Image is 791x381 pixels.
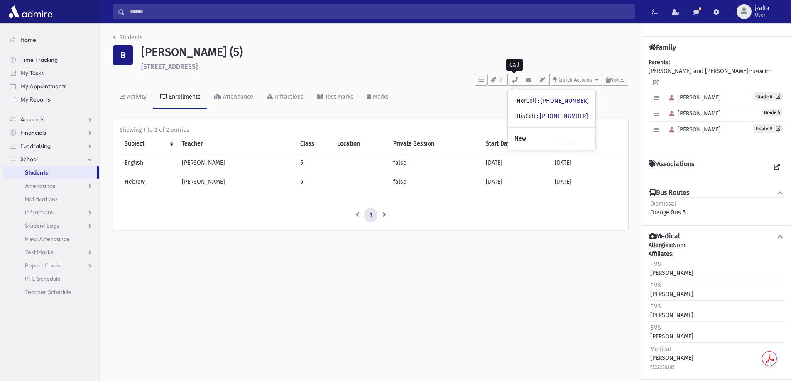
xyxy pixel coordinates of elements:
[20,69,44,77] span: My Tasks
[550,172,622,191] td: [DATE]
[650,345,693,371] div: [PERSON_NAME]
[3,113,99,126] a: Accounts
[538,97,539,104] span: :
[388,172,480,191] td: false
[755,12,769,18] span: User
[649,44,676,51] h4: Family
[323,93,353,100] div: Test Marks
[649,241,784,373] div: None
[295,134,332,153] th: Class
[602,74,628,86] button: Notes
[610,77,624,83] span: Notes
[754,92,783,101] a: Grade 6
[3,153,99,166] a: School
[666,110,721,117] span: [PERSON_NAME]
[25,235,70,243] span: Meal Attendance
[3,272,99,285] a: PTC Schedule
[25,209,54,216] span: Infractions
[25,248,53,256] span: Test Marks
[649,232,680,241] h4: Medical
[3,126,99,139] a: Financials
[20,129,46,136] span: Financials
[113,33,143,45] nav: breadcrumb
[332,134,388,153] th: Location
[481,172,550,191] td: [DATE]
[388,134,480,153] th: Private Session
[113,45,133,65] div: B
[120,126,622,134] div: Showing 1 to 2 of 2 entries
[25,275,61,282] span: PTC Schedule
[650,282,661,289] span: EMS
[25,169,48,176] span: Students
[20,56,58,63] span: Time Tracking
[120,172,177,191] td: Hebrew
[113,86,153,109] a: Activity
[517,112,588,121] div: HisCell
[3,139,99,153] a: Fundraising
[120,153,177,172] td: English
[360,86,395,109] a: Marks
[3,53,99,66] a: Time Tracking
[153,86,207,109] a: Enrollments
[20,155,38,163] span: School
[177,134,295,153] th: Teacher
[550,74,602,86] button: Quick Actions
[25,182,56,189] span: Attendance
[177,172,295,191] td: [PERSON_NAME]
[3,166,97,179] a: Students
[20,36,36,44] span: Home
[666,94,721,101] span: [PERSON_NAME]
[508,131,595,146] a: New
[650,199,686,217] div: Orange Bus 5
[3,192,99,206] a: Notifications
[25,195,58,203] span: Notifications
[3,80,99,93] a: My Appointments
[167,93,201,100] div: Enrollments
[650,302,693,320] div: [PERSON_NAME]
[25,262,60,269] span: Report Cards
[20,116,44,123] span: Accounts
[650,261,661,268] span: EMS
[125,4,634,19] input: Search
[207,86,260,109] a: Attendance
[649,189,784,197] button: Bus Routes
[3,206,99,219] a: Infractions
[649,160,694,175] h4: Associations
[537,113,538,120] span: :
[260,86,310,109] a: Infractions
[650,323,693,341] div: [PERSON_NAME]
[3,179,99,192] a: Attendance
[141,63,628,70] h6: [STREET_ADDRESS]
[506,59,523,71] div: Call
[650,303,661,310] span: EMS
[388,153,480,172] td: false
[7,3,54,20] img: AdmirePro
[3,245,99,259] a: Test Marks
[666,126,721,133] span: [PERSON_NAME]
[295,172,332,191] td: 5
[481,134,550,153] th: Start Date
[141,45,628,59] h1: [PERSON_NAME] (5)
[649,250,673,257] b: Affiliates:
[3,33,99,46] a: Home
[20,83,66,90] span: My Appointments
[120,134,177,153] th: Subject
[295,153,332,172] td: 5
[649,242,673,249] b: Allergies:
[650,281,693,298] div: [PERSON_NAME]
[762,109,783,116] span: Grade 5
[3,93,99,106] a: My Reports
[650,200,676,207] span: Dismissal
[650,364,675,370] small: 7322298285
[364,208,377,223] a: 1
[20,96,50,103] span: My Reports
[273,93,304,100] div: Infractions
[769,160,784,175] a: View all Associations
[753,124,783,133] a: Grade P
[25,288,71,296] span: Teacher Schedule
[558,77,592,83] span: Quick Actions
[3,285,99,298] a: Teacher Schedule
[649,232,784,241] button: Medical
[487,74,508,86] button: 2
[650,260,693,277] div: [PERSON_NAME]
